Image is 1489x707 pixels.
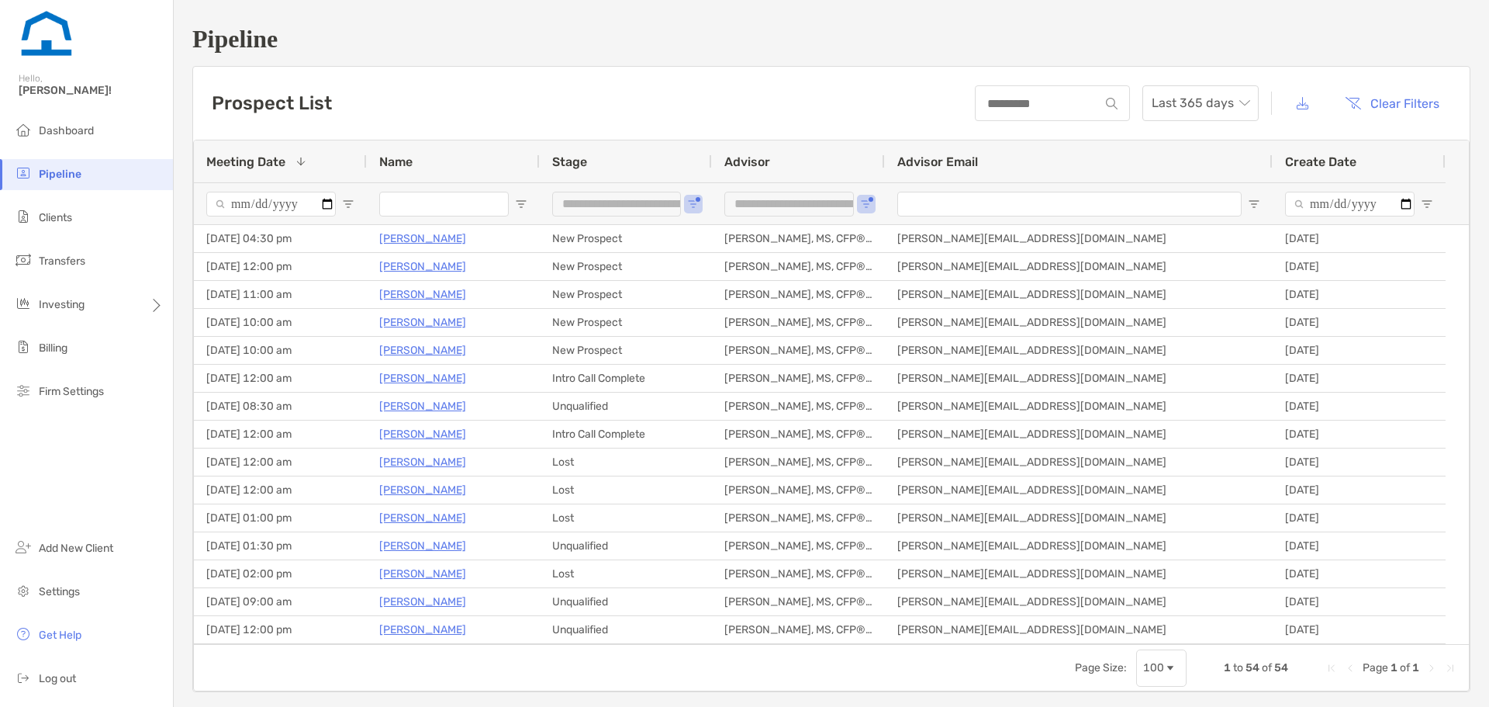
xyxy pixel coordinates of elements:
[540,560,712,587] div: Lost
[687,198,700,210] button: Open Filter Menu
[540,532,712,560] div: Unqualified
[1273,365,1446,392] div: [DATE]
[712,616,885,643] div: [PERSON_NAME], MS, CFP®, CFA®, AFC®
[1421,198,1433,210] button: Open Filter Menu
[1344,662,1356,674] div: Previous Page
[1285,154,1356,169] span: Create Date
[1444,662,1456,674] div: Last Page
[39,255,85,268] span: Transfers
[712,225,885,252] div: [PERSON_NAME], MS, CFP®, CFA®, AFC®
[540,616,712,643] div: Unqualified
[379,341,466,360] a: [PERSON_NAME]
[1273,532,1446,560] div: [DATE]
[897,192,1242,217] input: Advisor Email Filter Input
[379,425,466,444] a: [PERSON_NAME]
[885,449,1273,476] div: [PERSON_NAME][EMAIL_ADDRESS][DOMAIN_NAME]
[1273,477,1446,504] div: [DATE]
[540,309,712,336] div: New Prospect
[712,365,885,392] div: [PERSON_NAME], MS, CFP®, CFA®, AFC®
[379,536,466,556] a: [PERSON_NAME]
[14,120,33,139] img: dashboard icon
[14,381,33,400] img: firm-settings icon
[540,225,712,252] div: New Prospect
[194,421,367,448] div: [DATE] 12:00 am
[14,338,33,356] img: billing icon
[39,672,76,685] span: Log out
[1325,662,1338,674] div: First Page
[712,253,885,280] div: [PERSON_NAME], MS, CFP®, CFA®, AFC®
[194,532,367,560] div: [DATE] 01:30 pm
[14,294,33,313] img: investing icon
[379,192,509,217] input: Name Filter Input
[379,257,466,276] p: [PERSON_NAME]
[14,538,33,556] img: add_new_client icon
[540,365,712,392] div: Intro Call Complete
[712,560,885,587] div: [PERSON_NAME], MS, CFP®, CFA®, AFC®
[1391,661,1397,674] span: 1
[1273,309,1446,336] div: [DATE]
[712,504,885,532] div: [PERSON_NAME], MS, CFP®, CFA®, AFC®
[379,285,466,304] p: [PERSON_NAME]
[712,588,885,615] div: [PERSON_NAME], MS, CFP®, CFA®, AFC®
[379,592,466,612] a: [PERSON_NAME]
[14,251,33,269] img: transfers icon
[194,253,367,280] div: [DATE] 12:00 pm
[1273,225,1446,252] div: [DATE]
[540,421,712,448] div: Intro Call Complete
[515,198,527,210] button: Open Filter Menu
[194,309,367,336] div: [DATE] 10:00 am
[206,154,285,169] span: Meeting Date
[552,154,587,169] span: Stage
[540,504,712,532] div: Lost
[1075,661,1127,674] div: Page Size:
[1245,661,1259,674] span: 54
[379,564,466,584] a: [PERSON_NAME]
[379,620,466,639] p: [PERSON_NAME]
[885,225,1273,252] div: [PERSON_NAME][EMAIL_ADDRESS][DOMAIN_NAME]
[1273,253,1446,280] div: [DATE]
[1273,504,1446,532] div: [DATE]
[540,477,712,504] div: Lost
[885,337,1273,364] div: [PERSON_NAME][EMAIL_ADDRESS][DOMAIN_NAME]
[39,211,72,224] span: Clients
[39,168,81,181] span: Pipeline
[712,309,885,336] div: [PERSON_NAME], MS, CFP®, CFA®, AFC®
[1273,337,1446,364] div: [DATE]
[39,585,80,598] span: Settings
[379,229,466,248] a: [PERSON_NAME]
[379,397,466,416] a: [PERSON_NAME]
[885,504,1273,532] div: [PERSON_NAME][EMAIL_ADDRESS][DOMAIN_NAME]
[212,92,332,114] h3: Prospect List
[885,253,1273,280] div: [PERSON_NAME][EMAIL_ADDRESS][DOMAIN_NAME]
[14,207,33,226] img: clients icon
[885,309,1273,336] div: [PERSON_NAME][EMAIL_ADDRESS][DOMAIN_NAME]
[206,192,336,217] input: Meeting Date Filter Input
[194,225,367,252] div: [DATE] 04:30 pm
[39,542,113,555] span: Add New Client
[1136,650,1187,687] div: Page Size
[540,281,712,308] div: New Prospect
[14,625,33,643] img: get-help icon
[14,164,33,182] img: pipeline icon
[19,6,74,62] img: Zoe Logo
[885,393,1273,420] div: [PERSON_NAME][EMAIL_ADDRESS][DOMAIN_NAME]
[1400,661,1410,674] span: of
[1273,560,1446,587] div: [DATE]
[540,253,712,280] div: New Prospect
[342,198,354,210] button: Open Filter Menu
[379,313,466,332] a: [PERSON_NAME]
[194,281,367,308] div: [DATE] 11:00 am
[194,560,367,587] div: [DATE] 02:00 pm
[194,449,367,476] div: [DATE] 12:00 am
[1143,661,1164,674] div: 100
[194,477,367,504] div: [DATE] 12:00 am
[379,369,466,388] a: [PERSON_NAME]
[712,337,885,364] div: [PERSON_NAME], MS, CFP®, CFA®, AFC®
[379,480,466,500] a: [PERSON_NAME]
[19,84,164,97] span: [PERSON_NAME]!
